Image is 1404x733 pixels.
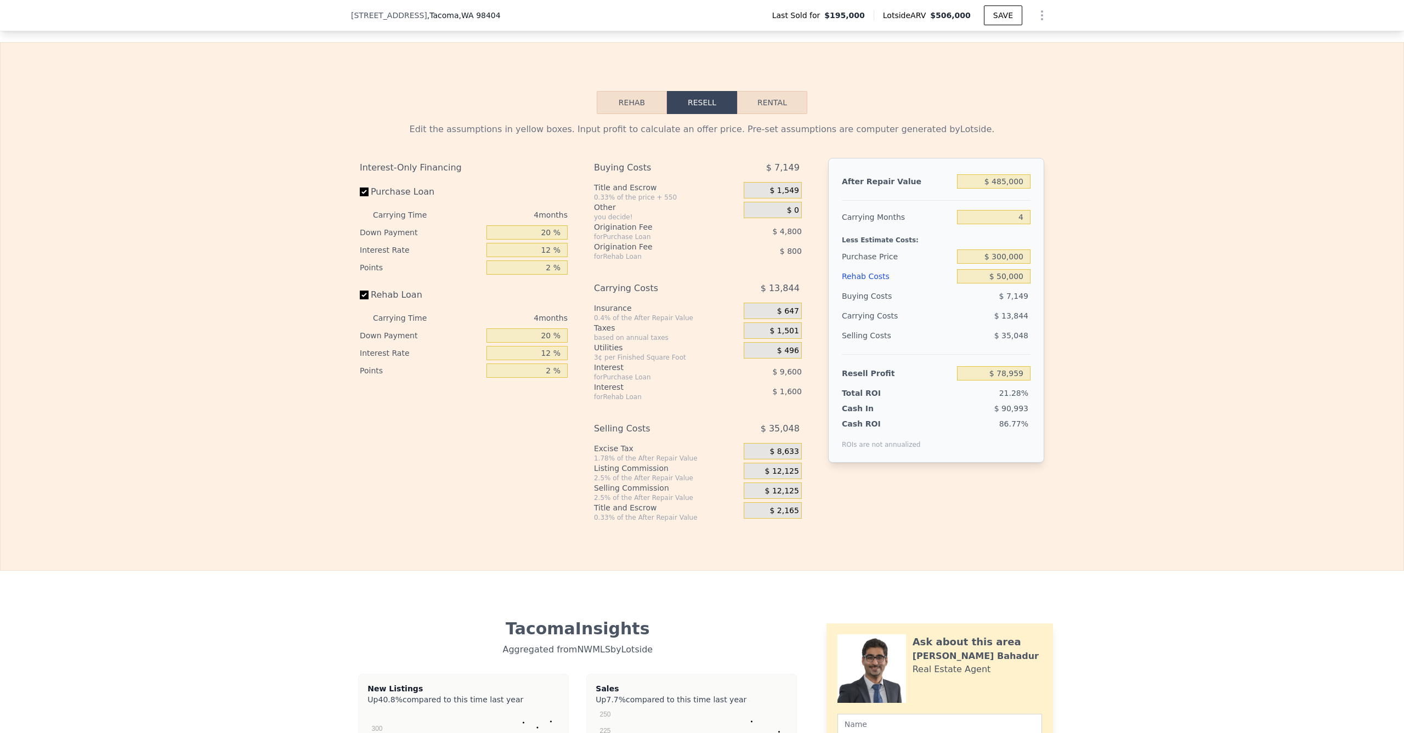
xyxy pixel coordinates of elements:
div: Carrying Costs [842,306,910,326]
button: Show Options [1031,4,1053,26]
button: Rehab [597,91,667,114]
div: Utilities [594,342,739,353]
div: Buying Costs [842,286,953,306]
div: Ask about this area [913,634,1021,650]
div: Total ROI [842,388,910,399]
label: Purchase Loan [360,182,482,202]
div: for Rehab Loan [594,393,716,401]
span: $ 12,125 [765,467,799,476]
span: $ 4,800 [772,227,801,236]
span: , Tacoma [427,10,501,21]
div: Interest [594,382,716,393]
div: Resell Profit [842,363,953,383]
input: Rehab Loan [360,291,369,299]
div: Up compared to this time last year [596,694,788,701]
div: 0.33% of the price + 550 [594,193,739,202]
span: $195,000 [824,10,865,21]
div: 2.5% of the After Repair Value [594,493,739,502]
span: 21.28% [999,389,1028,397]
div: Buying Costs [594,158,716,178]
text: 300 [372,725,383,732]
button: Rental [737,91,807,114]
div: 1.78% of the After Repair Value [594,454,739,463]
span: $ 2,165 [769,506,799,516]
div: Selling Commission [594,482,739,493]
div: Carrying Costs [594,279,716,298]
label: Rehab Loan [360,285,482,305]
span: $ 647 [777,306,799,316]
div: Sales [596,683,788,694]
span: $ 9,600 [772,367,801,376]
div: Purchase Price [842,247,953,266]
div: 4 months [449,309,568,327]
span: Lotside ARV [883,10,930,21]
div: 3¢ per Finished Square Foot [594,353,739,362]
span: Last Sold for [772,10,825,21]
span: $ 13,844 [994,311,1028,320]
div: Points [360,362,482,379]
div: Listing Commission [594,463,739,474]
div: Carrying Time [373,206,444,224]
span: $ 12,125 [765,486,799,496]
span: $ 35,048 [994,331,1028,340]
span: $ 8,633 [769,447,799,457]
div: Edit the assumptions in yellow boxes. Input profit to calculate an offer price. Pre-set assumptio... [360,123,1044,136]
div: Interest Rate [360,344,482,362]
span: [STREET_ADDRESS] [351,10,427,21]
div: After Repair Value [842,172,953,191]
div: for Rehab Loan [594,252,716,261]
div: Title and Escrow [594,182,739,193]
div: Interest [594,362,716,373]
div: Origination Fee [594,221,716,232]
div: Interest-Only Financing [360,158,568,178]
div: Other [594,202,739,213]
div: Selling Costs [594,419,716,439]
div: based on annual taxes [594,333,739,342]
div: Insurance [594,303,739,314]
div: Tacoma Insights [360,619,796,639]
span: $ 90,993 [994,404,1028,413]
span: 7.7% [606,695,626,704]
div: Excise Tax [594,443,739,454]
div: 4 months [449,206,568,224]
div: Cash ROI [842,418,921,429]
div: Cash In [842,403,910,414]
span: $ 7,149 [766,158,800,178]
div: Carrying Time [373,309,444,327]
div: Interest Rate [360,241,482,259]
span: $ 496 [777,346,799,356]
div: Aggregated from NWMLS by Lotside [360,639,796,656]
button: SAVE [984,5,1022,25]
div: you decide! [594,213,739,221]
div: Down Payment [360,327,482,344]
div: 0.4% of the After Repair Value [594,314,739,322]
span: $ 800 [780,247,802,255]
div: for Purchase Loan [594,232,716,241]
button: Resell [667,91,737,114]
span: , WA 98404 [459,11,501,20]
div: Taxes [594,322,739,333]
span: $506,000 [930,11,971,20]
div: Rehab Costs [842,266,953,286]
span: 86.77% [999,419,1028,428]
span: $ 13,844 [761,279,800,298]
div: ROIs are not annualized [842,429,921,449]
div: Real Estate Agent [913,663,991,676]
span: $ 1,600 [772,387,801,396]
div: 2.5% of the After Repair Value [594,474,739,482]
div: Points [360,259,482,276]
div: 0.33% of the After Repair Value [594,513,739,522]
div: New Listings [367,683,559,694]
span: 40.8% [378,695,402,704]
span: $ 7,149 [999,292,1028,300]
div: Selling Costs [842,326,953,345]
div: for Purchase Loan [594,373,716,382]
div: Down Payment [360,224,482,241]
text: 250 [600,711,611,718]
div: Carrying Months [842,207,953,227]
input: Purchase Loan [360,187,369,196]
div: Title and Escrow [594,502,739,513]
div: [PERSON_NAME] Bahadur [913,650,1039,663]
div: Up compared to this time last year [367,694,559,701]
span: $ 0 [787,206,799,215]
